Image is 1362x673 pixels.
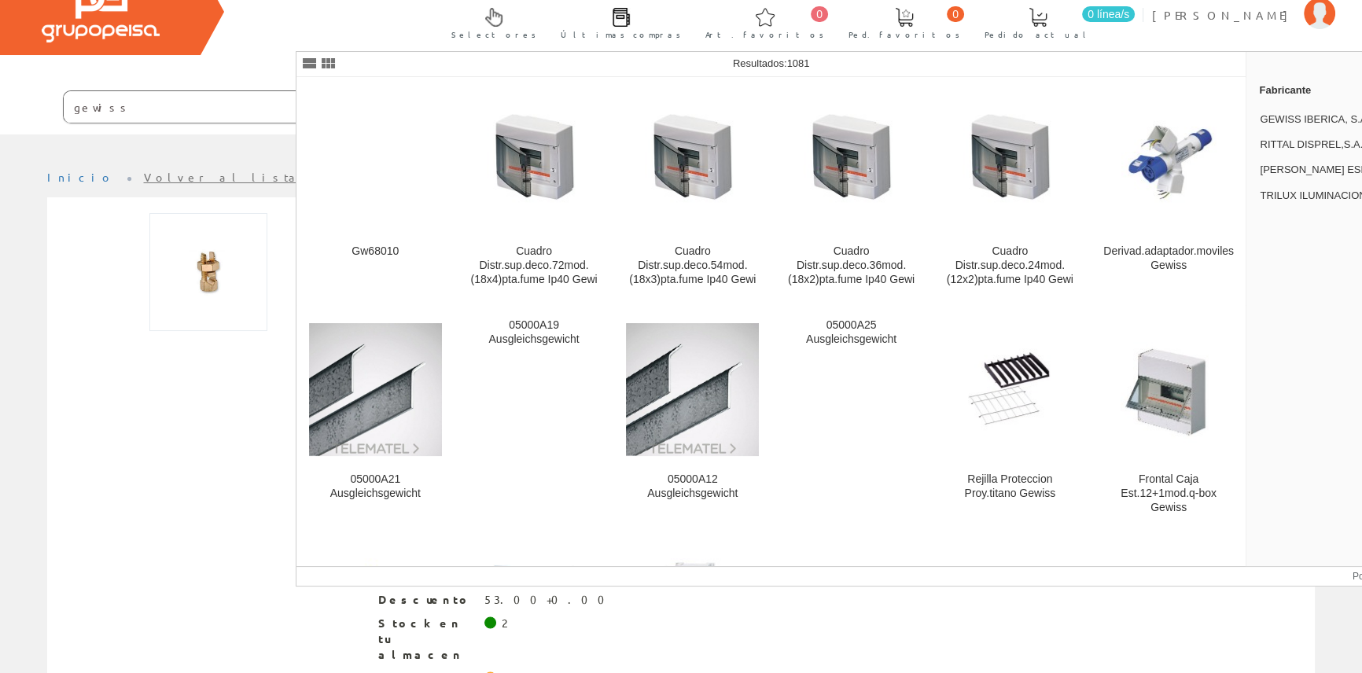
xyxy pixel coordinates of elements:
img: Derivad.adaptador.moviles Gewiss [1121,101,1217,221]
a: Cuadro Distr.sup.deco.24mod.(12x2)pta.fume Ip40 Gewi Cuadro Distr.sup.deco.24mod.(12x2)pta.fume I... [931,78,1089,305]
a: Frontal Caja Est.12+1mod.q-box Gewiss Frontal Caja Est.12+1mod.q-box Gewiss [1090,306,1248,533]
span: 0 [947,6,964,22]
div: 05000A25 Ausgleichsgewicht [785,318,918,347]
img: Cuadro Distr.sup.deco.36mod.(18x2)pta.fume Ip40 Gewi [804,101,899,221]
img: Rejilla Proteccion Proy.titano Gewiss [962,329,1058,449]
div: 05000A12 Ausgleichsgewicht [626,473,759,501]
img: Cuadro Distr.sup.deco.72mod.(18x4)pta.fume Ip40 Gewi [487,101,582,221]
input: Buscar ... [64,91,661,123]
span: Ped. favoritos [848,27,960,42]
span: Resultados: [733,57,810,69]
div: Gw68010 [309,245,442,259]
span: Stock en tu almacen [378,616,473,663]
a: Cuadro Distr.sup.deco.36mod.(18x2)pta.fume Ip40 Gewi Cuadro Distr.sup.deco.36mod.(18x2)pta.fume I... [772,78,930,305]
img: 05000A21 Ausgleichsgewicht [309,323,442,456]
div: Cuadro Distr.sup.deco.54mod.(18x3)pta.fume Ip40 Gewi [626,245,759,287]
span: Últimas compras [561,27,681,42]
div: Rejilla Proteccion Proy.titano Gewiss [944,473,1077,501]
div: 05000A19 Ausgleichsgewicht [468,318,601,347]
a: Volver al listado de productos [144,170,455,184]
a: Cuadro Distr.sup.deco.54mod.(18x3)pta.fume Ip40 Gewi Cuadro Distr.sup.deco.54mod.(18x3)pta.fume I... [613,78,771,305]
span: Selectores [451,27,536,42]
span: [PERSON_NAME] [1152,7,1296,23]
a: Gw68010 Gw68010 [296,78,455,305]
a: 05000A19 Ausgleichsgewicht [455,306,613,533]
div: 05000A21 Ausgleichsgewicht [309,473,442,501]
img: Foto artículo Aprietahilos Cu-cu Apc-50_50 Sofamel (150x150) [149,213,267,331]
a: Cuadro Distr.sup.deco.72mod.(18x4)pta.fume Ip40 Gewi Cuadro Distr.sup.deco.72mod.(18x4)pta.fume I... [455,78,613,305]
div: 53.00+0.00 [484,592,614,608]
img: Frontal Caja Est.12+1mod.q-box Gewiss [1121,329,1217,449]
span: Pedido actual [985,27,1091,42]
div: Cuadro Distr.sup.deco.24mod.(12x2)pta.fume Ip40 Gewi [944,245,1077,287]
div: Derivad.adaptador.moviles Gewiss [1102,245,1235,273]
img: 05000A12 Ausgleichsgewicht [626,323,759,456]
a: Inicio [47,170,114,184]
img: Cuadro Distr.sup.deco.54mod.(18x3)pta.fume Ip40 Gewi [645,101,740,221]
span: Art. favoritos [705,27,824,42]
div: Cuadro Distr.sup.deco.36mod.(18x2)pta.fume Ip40 Gewi [785,245,918,287]
div: Cuadro Distr.sup.deco.72mod.(18x4)pta.fume Ip40 Gewi [468,245,601,287]
a: Derivad.adaptador.moviles Gewiss Derivad.adaptador.moviles Gewiss [1090,78,1248,305]
a: 05000A12 Ausgleichsgewicht 05000A12 Ausgleichsgewicht [613,306,771,533]
span: Descuento [378,592,473,608]
span: 0 [811,6,828,22]
div: 2 [502,616,506,631]
a: Rejilla Proteccion Proy.titano Gewiss Rejilla Proteccion Proy.titano Gewiss [931,306,1089,533]
a: 05000A21 Ausgleichsgewicht 05000A21 Ausgleichsgewicht [296,306,455,533]
div: Frontal Caja Est.12+1mod.q-box Gewiss [1102,473,1235,515]
span: 0 línea/s [1082,6,1135,22]
span: 1081 [787,57,810,69]
img: Cuadro Distr.sup.deco.24mod.(12x2)pta.fume Ip40 Gewi [963,101,1058,221]
a: 05000A25 Ausgleichsgewicht [772,306,930,533]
